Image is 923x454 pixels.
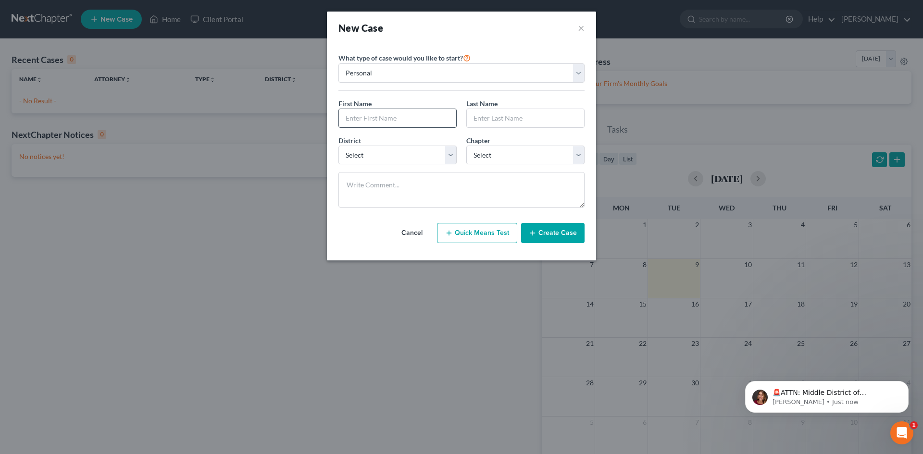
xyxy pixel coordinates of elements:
span: First Name [338,99,372,108]
button: × [578,21,585,35]
span: District [338,136,361,145]
button: Create Case [521,223,585,243]
button: Cancel [391,223,433,243]
iframe: Intercom notifications message [731,361,923,428]
input: Enter First Name [339,109,456,127]
span: Last Name [466,99,498,108]
iframe: Intercom live chat [890,421,913,444]
input: Enter Last Name [467,109,584,127]
button: Quick Means Test [437,223,517,243]
span: Chapter [466,136,490,145]
span: 1 [910,421,918,429]
label: What type of case would you like to start? [338,52,471,63]
strong: New Case [338,22,383,34]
